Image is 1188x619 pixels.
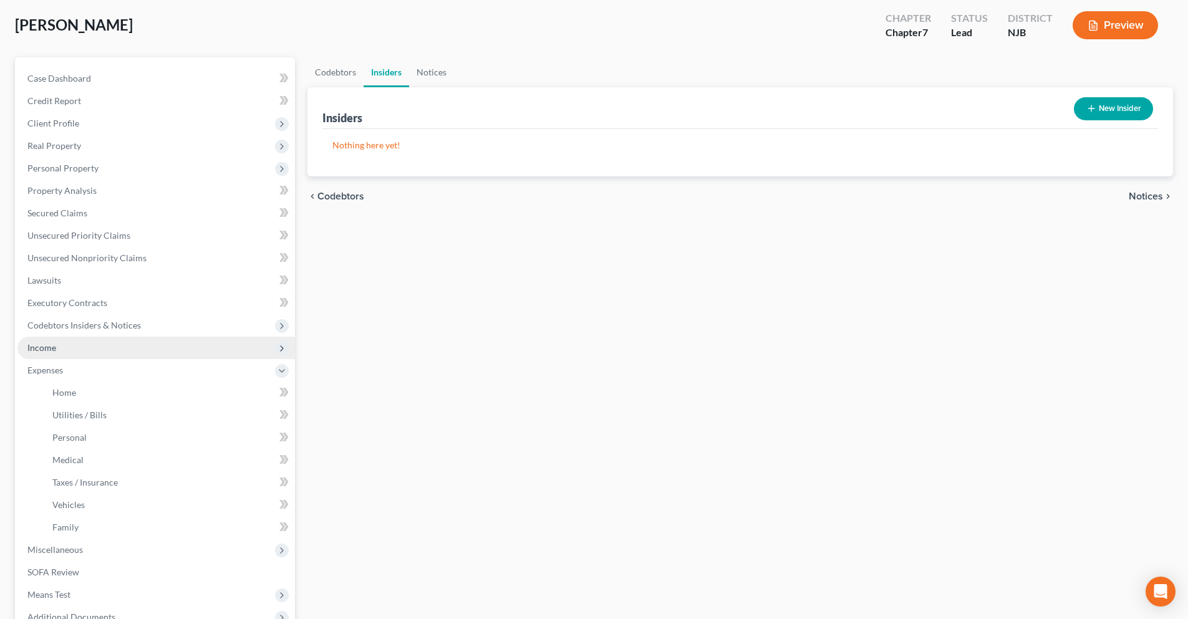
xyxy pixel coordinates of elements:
i: chevron_right [1163,191,1173,201]
span: Notices [1129,191,1163,201]
span: Codebtors Insiders & Notices [27,320,141,330]
div: Insiders [322,110,362,125]
a: SOFA Review [17,561,295,583]
a: Home [42,381,295,404]
span: Utilities / Bills [52,410,107,420]
span: Secured Claims [27,208,87,218]
span: Personal Property [27,163,99,173]
div: Chapter [886,11,931,26]
span: Expenses [27,365,63,375]
div: Status [951,11,988,26]
span: Case Dashboard [27,73,91,84]
button: Preview [1073,11,1158,39]
span: Personal [52,432,87,443]
a: Codebtors [307,57,364,87]
a: Vehicles [42,494,295,516]
button: Notices chevron_right [1129,191,1173,201]
span: Executory Contracts [27,297,107,308]
span: [PERSON_NAME] [15,16,133,34]
a: Insiders [364,57,409,87]
span: Home [52,387,76,398]
span: Credit Report [27,95,81,106]
span: Codebtors [317,191,364,201]
a: Notices [409,57,454,87]
span: 7 [922,26,928,38]
button: New Insider [1074,97,1153,120]
a: Personal [42,426,295,449]
a: Executory Contracts [17,292,295,314]
span: Vehicles [52,499,85,510]
span: Miscellaneous [27,544,83,555]
button: chevron_left Codebtors [307,191,364,201]
span: Client Profile [27,118,79,128]
span: Lawsuits [27,275,61,286]
div: District [1008,11,1053,26]
a: Utilities / Bills [42,404,295,426]
a: Taxes / Insurance [42,471,295,494]
span: Unsecured Nonpriority Claims [27,252,147,263]
span: Taxes / Insurance [52,477,118,487]
span: Medical [52,454,84,465]
span: SOFA Review [27,567,79,577]
a: Medical [42,449,295,471]
a: Unsecured Priority Claims [17,224,295,247]
span: Unsecured Priority Claims [27,230,130,241]
i: chevron_left [307,191,317,201]
div: Lead [951,26,988,40]
span: Real Property [27,140,81,151]
div: Chapter [886,26,931,40]
span: Family [52,522,79,532]
a: Secured Claims [17,202,295,224]
a: Property Analysis [17,180,295,202]
span: Property Analysis [27,185,97,196]
a: Credit Report [17,90,295,112]
span: Income [27,342,56,353]
a: Case Dashboard [17,67,295,90]
div: NJB [1008,26,1053,40]
a: Unsecured Nonpriority Claims [17,247,295,269]
a: Lawsuits [17,269,295,292]
a: Family [42,516,295,539]
div: Open Intercom Messenger [1146,577,1176,607]
span: Means Test [27,589,70,600]
p: Nothing here yet! [332,139,1148,151]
